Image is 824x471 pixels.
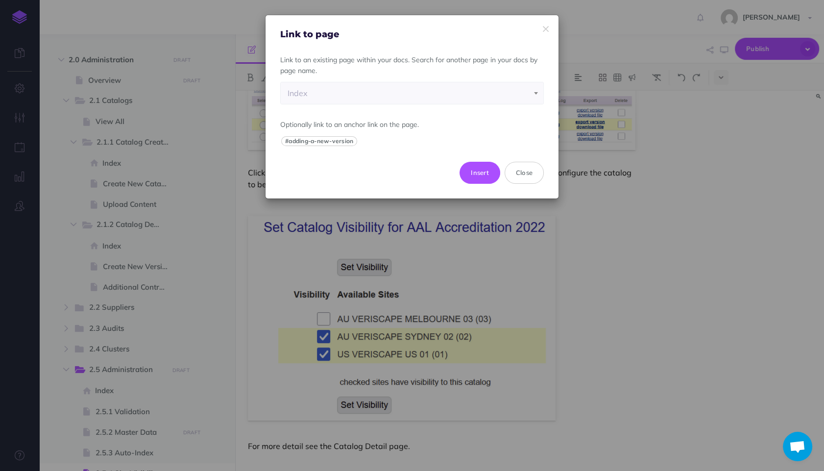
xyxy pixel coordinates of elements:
[280,82,544,104] span: 2 dot 0 administration > 2 dot 1 catalogs > 2 dot 1 dot 2 catalog detail > Index
[280,54,544,76] p: Link to an existing page within your docs. Search for another page in your docs by page name.
[280,30,544,40] h4: Link to page
[281,136,357,146] button: #adding-a-new-version
[460,162,500,183] button: Insert
[280,119,544,130] p: Optionally link to an anchor link on the page.
[288,82,536,104] div: Index
[505,162,544,183] button: Close
[281,82,543,104] span: 2 dot 0 administration > 2 dot 1 catalogs > 2 dot 1 dot 2 catalog detail > Index
[783,432,812,461] a: Open chat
